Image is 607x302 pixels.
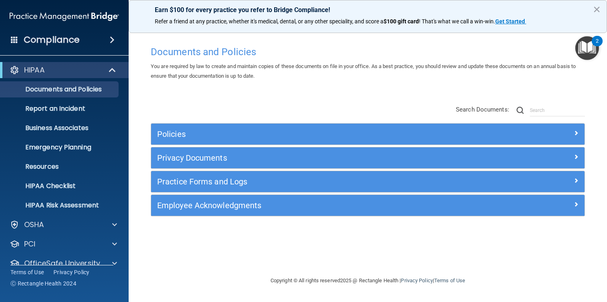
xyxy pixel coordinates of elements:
[434,277,465,283] a: Terms of Use
[495,18,525,25] strong: Get Started
[517,107,524,114] img: ic-search.3b580494.png
[221,268,515,294] div: Copyright © All rights reserved 2025 @ Rectangle Health | |
[5,143,115,151] p: Emergency Planning
[10,239,117,249] a: PCI
[24,220,44,230] p: OSHA
[155,18,383,25] span: Refer a friend at any practice, whether it's medical, dental, or any other speciality, and score a
[530,104,585,116] input: Search
[419,18,495,25] span: ! That's what we call a win-win.
[5,182,115,190] p: HIPAA Checklist
[468,245,597,277] iframe: Drift Widget Chat Controller
[53,268,90,276] a: Privacy Policy
[157,151,578,164] a: Privacy Documents
[383,18,419,25] strong: $100 gift card
[157,130,470,139] h5: Policies
[157,201,470,210] h5: Employee Acknowledgments
[495,18,526,25] a: Get Started
[24,34,80,46] h4: Compliance
[151,63,576,79] span: You are required by law to create and maintain copies of these documents on file in your office. ...
[24,259,100,268] p: OfficeSafe University
[10,220,117,230] a: OSHA
[401,277,433,283] a: Privacy Policy
[10,268,44,276] a: Terms of Use
[10,65,117,75] a: HIPAA
[157,177,470,186] h5: Practice Forms and Logs
[151,47,585,57] h4: Documents and Policies
[157,128,578,141] a: Policies
[157,199,578,212] a: Employee Acknowledgments
[5,85,115,93] p: Documents and Policies
[10,279,76,288] span: Ⓒ Rectangle Health 2024
[5,124,115,132] p: Business Associates
[24,239,35,249] p: PCI
[5,163,115,171] p: Resources
[10,8,119,25] img: PMB logo
[155,6,581,14] p: Earn $100 for every practice you refer to Bridge Compliance!
[157,153,470,162] h5: Privacy Documents
[456,106,509,113] span: Search Documents:
[24,65,45,75] p: HIPAA
[596,41,599,52] div: 2
[593,3,601,16] button: Close
[5,201,115,209] p: HIPAA Risk Assessment
[10,259,117,268] a: OfficeSafe University
[157,175,578,188] a: Practice Forms and Logs
[5,105,115,113] p: Report an Incident
[575,36,599,60] button: Open Resource Center, 2 new notifications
